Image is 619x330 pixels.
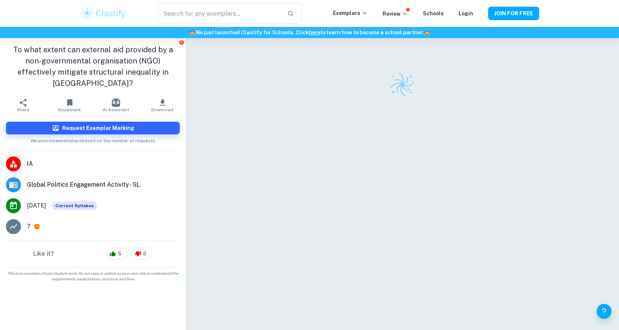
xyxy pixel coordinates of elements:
[158,3,281,24] input: Search for any exemplars...
[309,29,320,35] a: here
[151,107,173,112] span: Download
[27,180,180,189] span: Global Politics Engagement Activity - SL
[80,6,127,21] img: Clastify logo
[31,134,155,144] span: We prioritize exemplars based on the number of requests
[488,7,539,20] button: JOIN FOR FREE
[27,159,180,168] span: IA
[333,9,368,17] p: Exemplars
[3,271,183,282] span: This is an example of past student work. Do not copy or submit as your own. Use to understand the...
[93,95,139,116] button: AI Assistant
[139,95,186,116] button: Download
[52,202,97,210] span: Current Syllabus
[424,29,430,35] span: 🏫
[47,95,93,116] button: Bookmark
[459,10,473,16] a: Login
[189,29,195,35] span: 🏫
[17,107,29,112] span: Share
[27,201,46,210] span: [DATE]
[52,202,97,210] div: This exemplar is based on the current syllabus. Feel free to refer to it for inspiration/ideas wh...
[597,304,612,319] button: Help and Feedback
[106,248,128,260] div: 5
[58,107,81,112] span: Bookmark
[114,250,125,258] span: 5
[6,44,180,89] h1: To what extent can external aid provided by a non-governmental organisation (NGO) effectively mit...
[112,99,120,107] img: AI Assistant
[33,249,54,258] h6: Like it?
[27,222,31,231] p: 7
[139,250,150,258] span: 0
[6,122,180,134] button: Request Exemplar Marking
[179,40,184,45] button: Report issue
[1,28,618,37] h6: We just launched Clastify for Schools. Click to learn how to become a school partner.
[423,10,444,16] a: Schools
[131,248,153,260] div: 0
[383,10,408,18] p: Review
[389,72,415,98] img: Clastify logo
[62,124,134,132] h6: Request Exemplar Marking
[103,107,129,112] span: AI Assistant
